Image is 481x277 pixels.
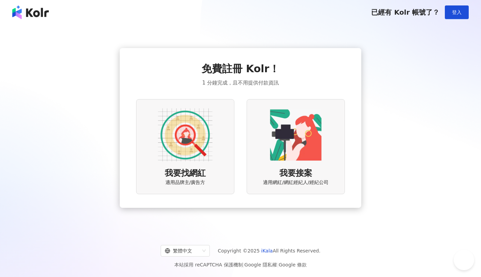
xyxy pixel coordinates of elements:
a: Google 隱私權 [244,262,277,267]
img: KOL identity option [268,108,323,162]
span: 本站採用 reCAPTCHA 保護機制 [174,261,306,269]
img: logo [12,5,49,19]
span: 我要接案 [279,168,312,179]
span: 我要找網紅 [165,168,206,179]
iframe: Help Scout Beacon - Open [454,250,474,270]
span: | [243,262,245,267]
a: iKala [261,248,273,253]
span: 登入 [452,10,462,15]
span: Copyright © 2025 All Rights Reserved. [218,247,321,255]
span: 已經有 Kolr 帳號了？ [371,8,439,16]
span: 適用網紅/網紅經紀人/經紀公司 [263,179,328,186]
div: 繁體中文 [165,245,200,256]
a: Google 條款 [279,262,307,267]
span: 免費註冊 Kolr！ [202,62,280,76]
span: 1 分鐘完成，且不用提供付款資訊 [202,79,279,87]
span: | [277,262,279,267]
button: 登入 [445,5,469,19]
img: AD identity option [158,108,213,162]
span: 適用品牌主/廣告方 [165,179,205,186]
